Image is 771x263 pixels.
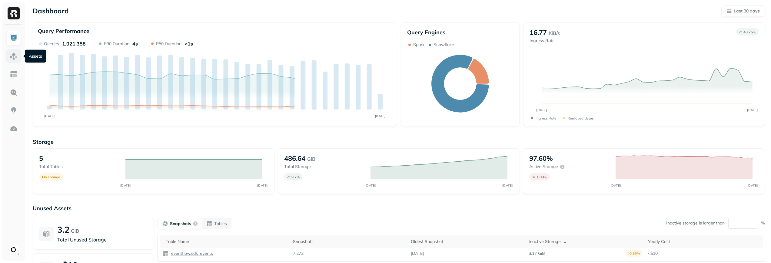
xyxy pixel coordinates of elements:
[291,175,300,179] p: 9.7 %
[71,227,79,234] p: GiB
[57,224,70,235] p: 3.2
[743,30,756,34] p: 43.75 %
[214,221,227,227] p: Tables
[10,89,18,96] img: Query Explorer
[626,250,642,257] p: 40.59%
[529,251,545,256] p: 3.17 GiB
[39,164,119,170] p: Total tables
[33,7,69,15] p: Dashboard
[666,220,725,226] p: Inactive storage is larger than
[132,41,138,47] p: 4s
[10,34,18,42] img: Dashboard
[610,184,621,187] tspan: [DATE]
[549,29,560,37] p: KiB/s
[170,251,213,256] p: eventflow.sdk_events
[25,50,46,63] div: Assets
[57,236,148,243] p: Total Unused Storage
[529,164,558,170] p: Active storage
[537,175,547,179] p: 1.08 %
[536,116,557,120] p: Ingress Rate
[411,239,523,244] div: Oldest Snapshot
[721,5,765,16] button: Last 30 days
[62,41,86,47] p: 1,021,358
[293,239,405,244] div: Snapshots
[10,125,18,133] img: Optimization
[33,138,765,145] p: Storage
[284,154,305,163] p: 486.64
[10,70,18,78] img: Asset Explorer
[567,116,594,120] p: Removed bytes
[502,184,513,187] tspan: [DATE]
[38,28,89,35] p: Query Performance
[156,41,181,47] p: P50 Duration
[530,38,560,44] p: Ingress Rate
[163,251,169,257] img: table
[747,184,758,187] tspan: [DATE]
[184,41,193,47] p: <1s
[44,114,55,118] tspan: [DATE]
[747,108,758,112] tspan: [DATE]
[169,251,213,256] a: eventflow.sdk_events
[434,42,454,48] p: Snowflake
[284,164,364,170] p: Total storage
[529,239,561,244] p: Inactive Storage
[104,41,129,47] p: P90 Duration
[734,8,760,14] p: Last 30 days
[293,251,304,256] p: 7,272
[42,175,60,179] p: No change
[166,239,287,244] div: Table Name
[257,184,268,187] tspan: [DATE]
[648,251,760,256] p: <$10
[307,155,315,163] p: GiB
[10,107,18,115] img: Insights
[413,42,424,48] p: Spark
[530,28,547,37] p: 16.77
[170,221,191,227] p: Snapshots
[9,245,18,254] img: Ludeo
[375,114,386,118] tspan: [DATE]
[33,205,765,212] p: Unused Assets
[761,220,765,226] p: %
[537,108,547,112] tspan: [DATE]
[44,41,59,47] p: Queries
[407,29,513,36] p: Query Engines
[120,184,131,187] tspan: [DATE]
[411,251,424,256] p: [DATE]
[10,52,18,60] img: Assets
[648,239,760,244] div: Yearly Cost
[365,184,376,187] tspan: [DATE]
[529,154,553,163] p: 97.60%
[39,154,43,163] p: 5
[8,7,20,19] img: Ryft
